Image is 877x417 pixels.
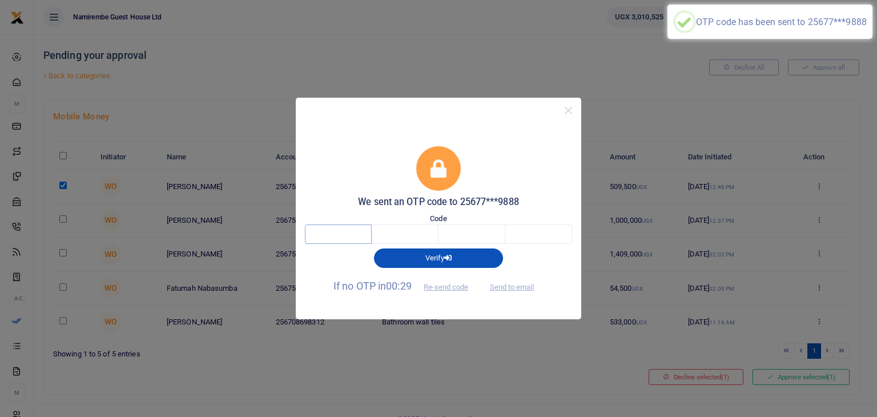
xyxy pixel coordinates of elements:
[305,197,572,208] h5: We sent an OTP code to 25677***9888
[333,280,478,292] span: If no OTP in
[374,248,503,268] button: Verify
[386,280,412,292] span: 00:29
[430,213,446,224] label: Code
[560,102,577,119] button: Close
[696,17,867,27] div: OTP code has been sent to 25677***9888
